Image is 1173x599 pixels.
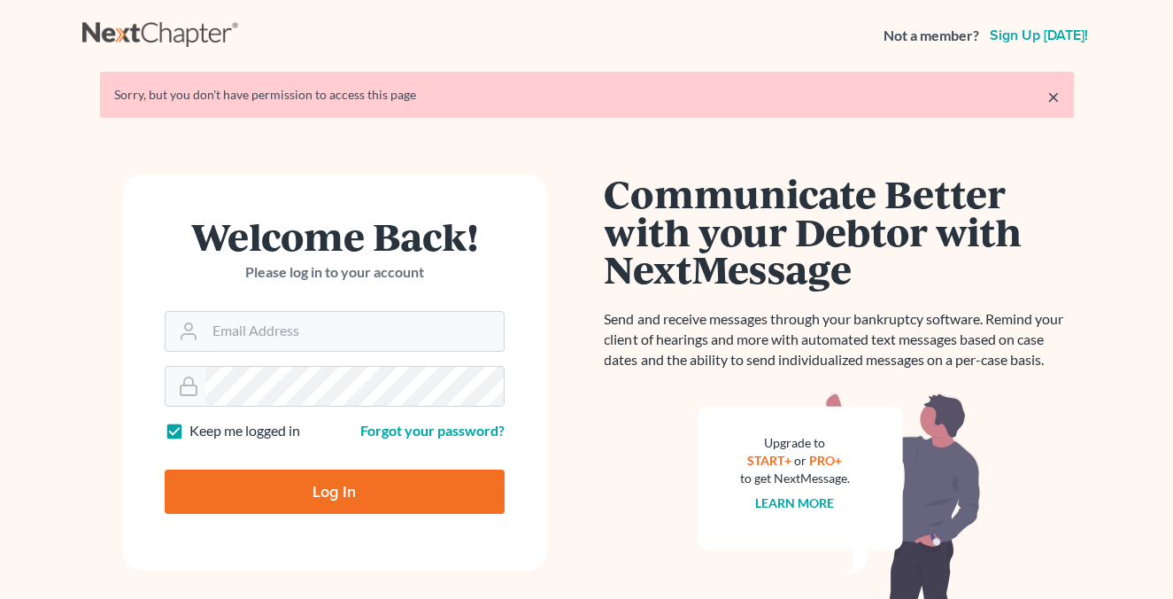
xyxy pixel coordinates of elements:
a: PRO+ [809,453,842,468]
a: Learn more [755,495,834,510]
a: Forgot your password? [360,422,505,439]
div: Sorry, but you don't have permission to access this page [114,86,1060,104]
h1: Communicate Better with your Debtor with NextMessage [605,175,1074,288]
input: Email Address [205,312,504,351]
p: Send and receive messages through your bankruptcy software. Remind your client of hearings and mo... [605,309,1074,370]
p: Please log in to your account [165,262,505,283]
a: × [1047,86,1060,107]
div: Upgrade to [740,434,850,452]
input: Log In [165,470,505,514]
strong: Not a member? [884,26,979,46]
label: Keep me logged in [189,421,300,441]
span: or [794,453,806,468]
div: to get NextMessage. [740,470,850,487]
a: START+ [747,453,791,468]
a: Sign up [DATE]! [986,28,1092,43]
h1: Welcome Back! [165,217,505,255]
